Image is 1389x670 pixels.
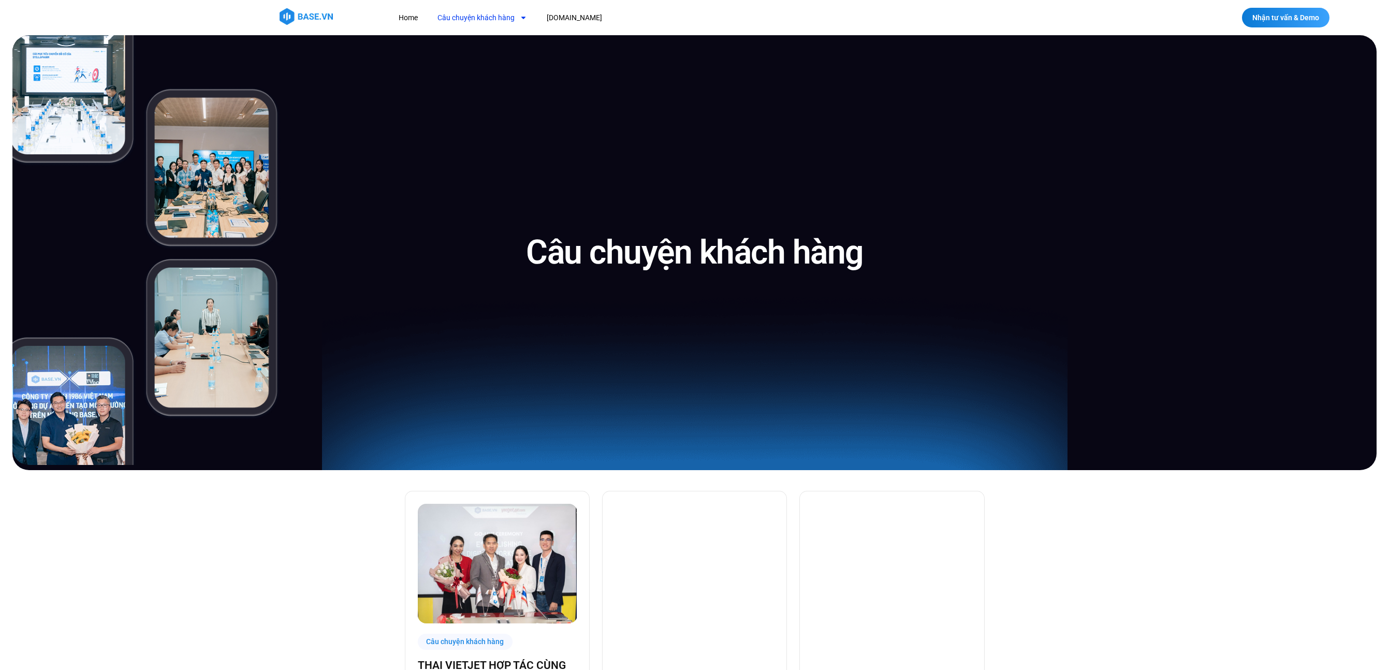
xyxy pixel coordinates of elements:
[539,8,610,27] a: [DOMAIN_NAME]
[1242,8,1329,27] a: Nhận tư vấn & Demo
[1252,14,1319,21] span: Nhận tư vấn & Demo
[430,8,535,27] a: Câu chuyện khách hàng
[391,8,426,27] a: Home
[418,634,513,650] div: Câu chuyện khách hàng
[391,8,792,27] nav: Menu
[526,231,863,274] h1: Câu chuyện khách hàng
